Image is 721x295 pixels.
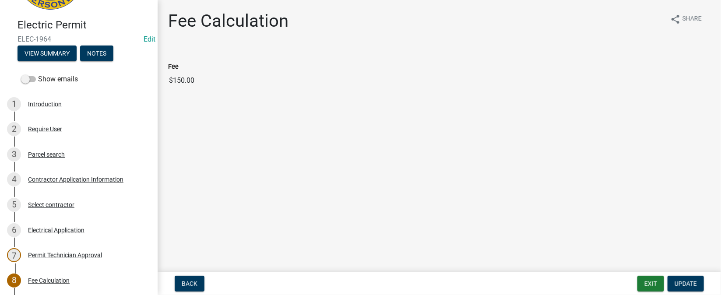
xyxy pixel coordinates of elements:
[175,276,204,291] button: Back
[28,277,70,284] div: Fee Calculation
[7,248,21,262] div: 7
[144,35,155,43] wm-modal-confirm: Edit Application Number
[18,35,140,43] span: ELEC-1964
[7,198,21,212] div: 5
[28,252,102,258] div: Permit Technician Approval
[663,11,709,28] button: shareShare
[80,46,113,61] button: Notes
[7,172,21,186] div: 4
[675,280,697,287] span: Update
[18,46,77,61] button: View Summary
[18,50,77,57] wm-modal-confirm: Summary
[18,19,151,32] h4: Electric Permit
[182,280,197,287] span: Back
[28,151,65,158] div: Parcel search
[28,202,74,208] div: Select contractor
[7,147,21,162] div: 3
[28,176,123,183] div: Contractor Application Information
[28,101,62,107] div: Introduction
[80,50,113,57] wm-modal-confirm: Notes
[670,14,681,25] i: share
[668,276,704,291] button: Update
[168,64,179,70] label: Fee
[28,227,84,233] div: Electrical Application
[682,14,702,25] span: Share
[168,11,288,32] h1: Fee Calculation
[637,276,664,291] button: Exit
[7,223,21,237] div: 6
[21,74,78,84] label: Show emails
[7,122,21,136] div: 2
[7,97,21,111] div: 1
[7,274,21,288] div: 8
[144,35,155,43] a: Edit
[28,126,62,132] div: Require User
